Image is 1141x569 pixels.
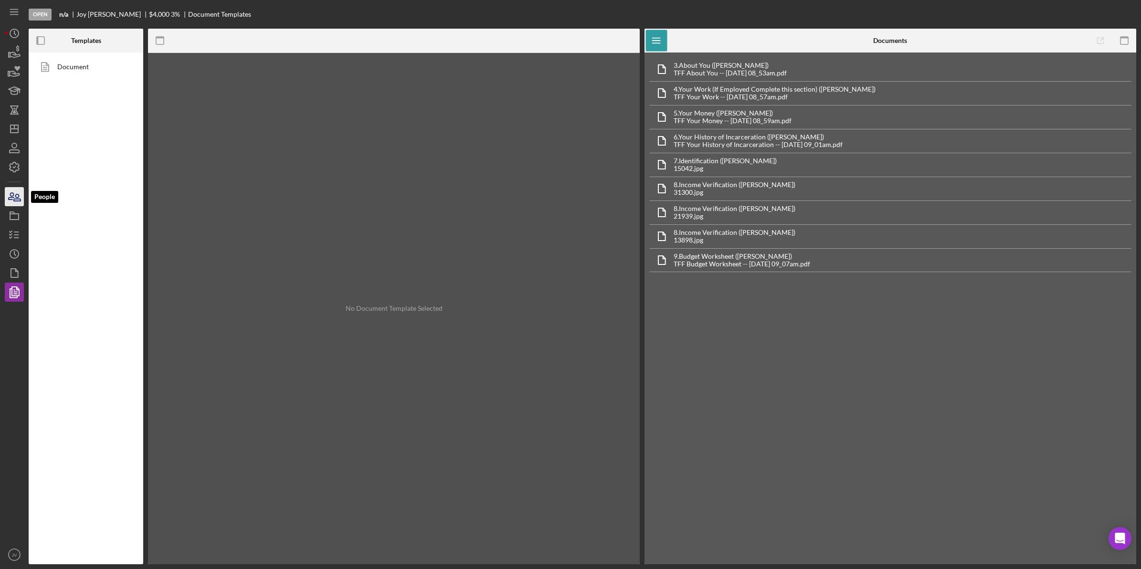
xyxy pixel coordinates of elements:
div: TFF Your Work -- [DATE] 08_57am.pdf [674,93,876,101]
b: Documents [873,37,907,44]
div: Joy [PERSON_NAME] [76,11,149,18]
div: 4. Your Work (If Employed Complete this section) ([PERSON_NAME]) [674,85,876,93]
button: JV [5,545,24,564]
div: 8. Income Verification ([PERSON_NAME]) [674,229,795,236]
div: 8. Income Verification ([PERSON_NAME]) [674,181,795,189]
div: 9. Budget Worksheet ([PERSON_NAME]) [674,253,810,260]
div: 13898.jpg [674,236,795,244]
div: Open Intercom Messenger [1109,527,1131,550]
div: 5. Your Money ([PERSON_NAME]) [674,109,792,117]
div: 8. Income Verification ([PERSON_NAME]) [674,205,795,212]
b: n/a [59,11,68,18]
div: 7. Identification ([PERSON_NAME]) [674,157,777,165]
div: No Document Template Selected [148,53,640,564]
div: TFF About You -- [DATE] 08_53am.pdf [674,69,787,77]
div: TFF Your Money -- [DATE] 08_59am.pdf [674,117,792,125]
div: TFF Budget Worksheet -- [DATE] 09_07am.pdf [674,260,810,268]
a: Document [33,57,134,76]
div: Open [29,9,52,21]
div: 21939.jpg [674,212,795,220]
div: 3 % [171,11,180,18]
div: 31300.jpg [674,189,795,196]
div: 15042.jpg [674,165,777,172]
b: Templates [71,37,101,44]
span: $4,000 [149,10,169,18]
div: 6. Your History of Incarceration ([PERSON_NAME]) [674,133,843,141]
div: 3. About You ([PERSON_NAME]) [674,62,787,69]
text: JV [11,552,17,558]
div: TFF Your History of Incarceration -- [DATE] 09_01am.pdf [674,141,843,148]
div: Document Templates [188,11,251,18]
